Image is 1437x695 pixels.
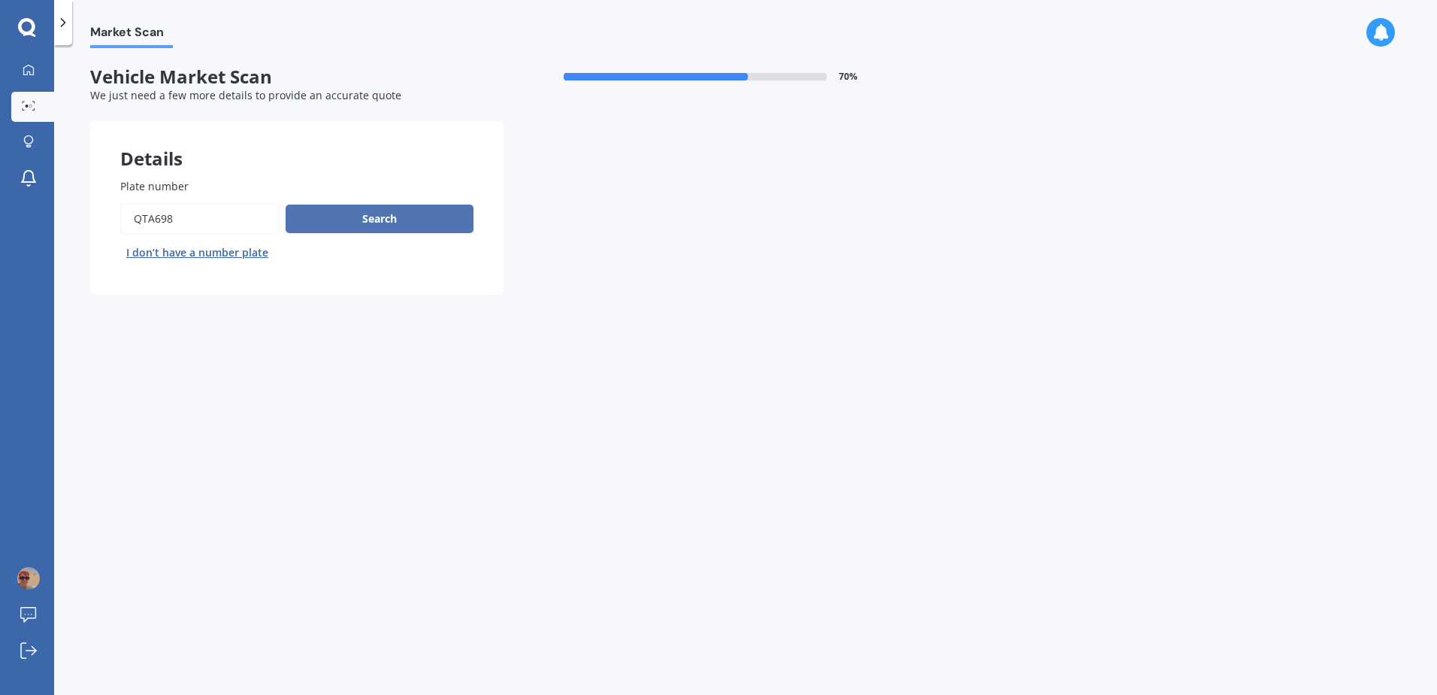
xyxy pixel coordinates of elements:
[120,241,274,265] button: I don’t have a number plate
[90,25,173,45] span: Market Scan
[286,205,473,233] button: Search
[839,71,858,82] span: 70 %
[90,88,401,102] span: We just need a few more details to provide an accurate quote
[90,66,504,88] span: Vehicle Market Scan
[120,203,280,235] input: Enter plate number
[120,179,189,193] span: Plate number
[90,121,504,166] div: Details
